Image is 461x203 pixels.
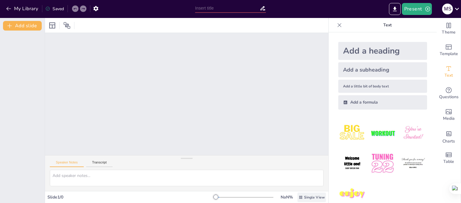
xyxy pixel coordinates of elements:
div: Get real-time input from your audience [437,83,461,104]
div: NaN % [279,194,294,200]
img: 1.jpeg [338,119,366,147]
button: M s [442,3,453,15]
span: Single View [304,195,325,200]
span: Questions [439,94,459,100]
button: Speaker Notes [50,160,84,167]
div: Add a heading [338,42,427,60]
div: Slide 1 / 0 [47,194,216,200]
div: Add a formula [338,95,427,110]
div: Change the overall theme [437,18,461,40]
button: Export to PowerPoint [389,3,401,15]
img: 4.jpeg [338,149,366,177]
img: 3.jpeg [399,119,427,147]
div: M s [442,4,453,14]
button: My Library [5,4,41,13]
div: Add a table [437,147,461,169]
span: Media [443,115,455,122]
span: Position [63,22,71,29]
span: Template [440,51,458,57]
p: Text [344,18,431,32]
button: Add slide [3,21,42,31]
span: Table [443,158,454,165]
div: Add a subheading [338,62,427,77]
button: Transcript [86,160,113,167]
span: Charts [442,138,455,145]
div: Add text boxes [437,61,461,83]
div: Add ready made slides [437,40,461,61]
div: Saved [45,6,64,12]
input: Insert title [195,4,260,13]
img: 5.jpeg [369,149,396,177]
div: Layout [47,21,57,30]
div: Add images, graphics, shapes or video [437,104,461,126]
img: 6.jpeg [399,149,427,177]
img: 2.jpeg [369,119,396,147]
span: Text [444,72,453,79]
span: Theme [442,29,456,36]
button: Present [402,3,432,15]
div: Add charts and graphs [437,126,461,147]
div: Add a little bit of body text [338,80,427,93]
